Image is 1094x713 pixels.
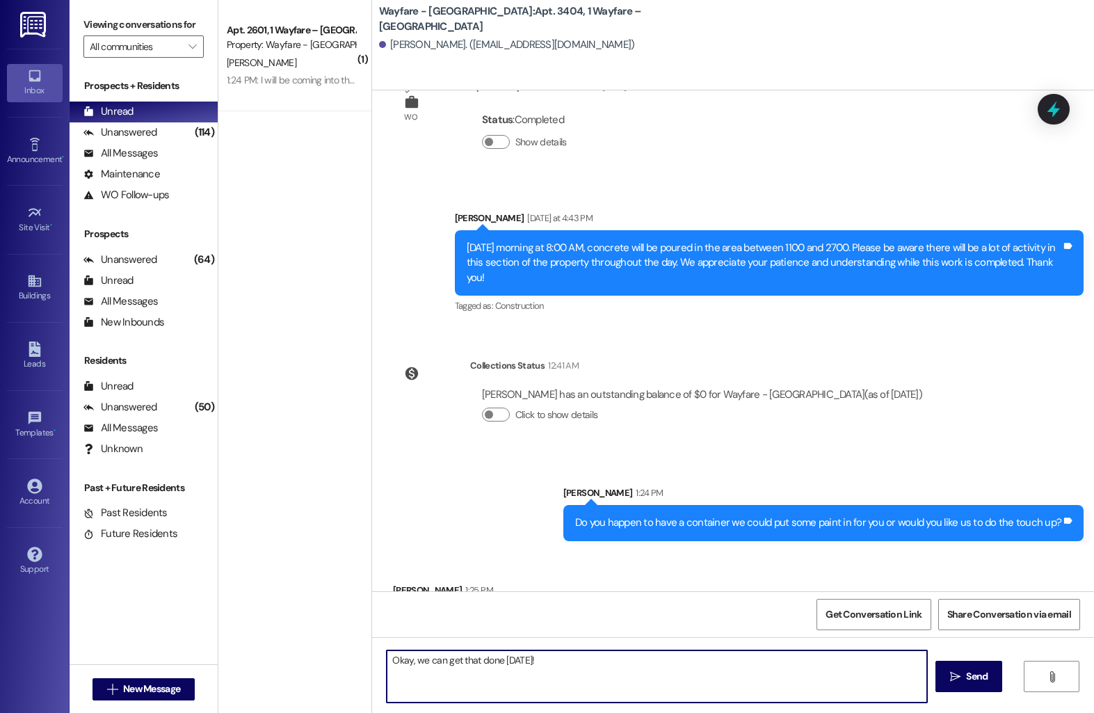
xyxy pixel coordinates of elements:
[83,315,164,330] div: New Inbounds
[83,104,134,119] div: Unread
[379,4,657,34] b: Wayfare - [GEOGRAPHIC_DATA]: Apt. 3404, 1 Wayfare – [GEOGRAPHIC_DATA]
[83,167,160,182] div: Maintenance
[83,442,143,456] div: Unknown
[935,661,1003,692] button: Send
[70,79,218,93] div: Prospects + Residents
[83,253,157,267] div: Unanswered
[515,135,567,150] label: Show details
[1047,671,1057,682] i: 
[107,684,118,695] i: 
[70,227,218,241] div: Prospects
[404,110,417,125] div: WO
[7,337,63,375] a: Leads
[817,599,931,630] button: Get Conversation Link
[950,671,960,682] i: 
[482,109,572,131] div: : Completed
[90,35,182,58] input: All communities
[462,583,492,598] div: 1:25 PM
[83,146,158,161] div: All Messages
[7,543,63,580] a: Support
[938,599,1080,630] button: Share Conversation via email
[123,682,180,696] span: New Message
[50,221,52,230] span: •
[83,506,168,520] div: Past Residents
[54,426,56,435] span: •
[83,14,204,35] label: Viewing conversations for
[7,269,63,307] a: Buildings
[20,12,49,38] img: ResiDesk Logo
[7,64,63,102] a: Inbox
[62,152,64,162] span: •
[92,678,195,700] button: New Message
[83,294,158,309] div: All Messages
[70,353,218,368] div: Residents
[188,41,196,52] i: 
[7,201,63,239] a: Site Visit •
[227,23,355,38] div: Apt. 2601, 1 Wayfare – [GEOGRAPHIC_DATA]
[83,400,157,415] div: Unanswered
[70,481,218,495] div: Past + Future Residents
[83,125,157,140] div: Unanswered
[545,358,579,373] div: 12:41 AM
[632,486,663,500] div: 1:24 PM
[83,188,169,202] div: WO Follow-ups
[947,607,1071,622] span: Share Conversation via email
[191,122,218,143] div: (114)
[563,486,1084,505] div: [PERSON_NAME]
[7,474,63,512] a: Account
[227,56,296,69] span: [PERSON_NAME]
[515,408,597,422] label: Click to show details
[227,38,355,52] div: Property: Wayfare - [GEOGRAPHIC_DATA]
[7,406,63,444] a: Templates •
[227,74,654,86] div: 1:24 PM: I will be coming into the office about my lease [DATE]. What are [PERSON_NAME] hours [DA...
[482,113,513,127] b: Status
[826,607,922,622] span: Get Conversation Link
[379,38,635,52] div: [PERSON_NAME]. ([EMAIL_ADDRESS][DOMAIN_NAME])
[455,296,1084,316] div: Tagged as:
[455,211,1084,230] div: [PERSON_NAME]
[191,396,218,418] div: (50)
[575,515,1061,530] div: Do you happen to have a container we could put some paint in for you or would you like us to do t...
[470,358,545,373] div: Collections Status
[467,241,1061,285] div: [DATE] morning at 8:00 AM, concrete will be poured in the area between 1100 and 2700. Please be a...
[495,300,544,312] span: Construction
[83,421,158,435] div: All Messages
[83,273,134,288] div: Unread
[191,249,218,271] div: (64)
[83,527,177,541] div: Future Residents
[524,211,593,225] div: [DATE] at 4:43 PM
[387,650,927,703] textarea: Okay, we can get that done [DATE]
[482,387,922,402] div: [PERSON_NAME] has an outstanding balance of $0 for Wayfare - [GEOGRAPHIC_DATA] (as of [DATE])
[966,669,988,684] span: Send
[393,583,938,602] div: [PERSON_NAME]
[83,379,134,394] div: Unread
